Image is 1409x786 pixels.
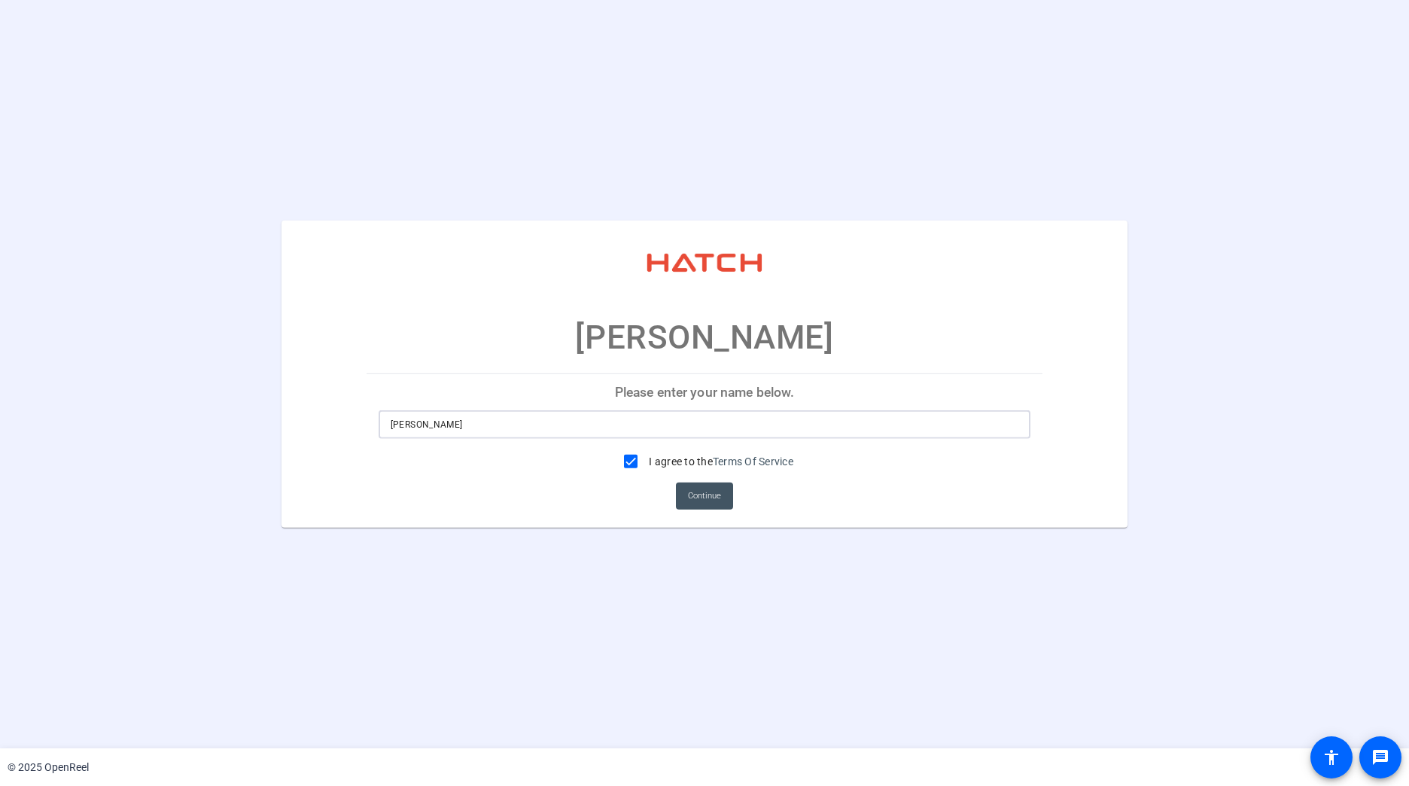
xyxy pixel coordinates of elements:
[575,312,833,362] p: [PERSON_NAME]
[688,485,721,507] span: Continue
[367,374,1043,410] p: Please enter your name below.
[646,454,793,469] label: I agree to the
[676,483,733,510] button: Continue
[8,760,89,775] div: © 2025 OpenReel
[1371,748,1389,766] mat-icon: message
[629,236,780,290] img: company-logo
[1322,748,1341,766] mat-icon: accessibility
[713,455,793,468] a: Terms Of Service
[391,416,1019,434] input: Enter your name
